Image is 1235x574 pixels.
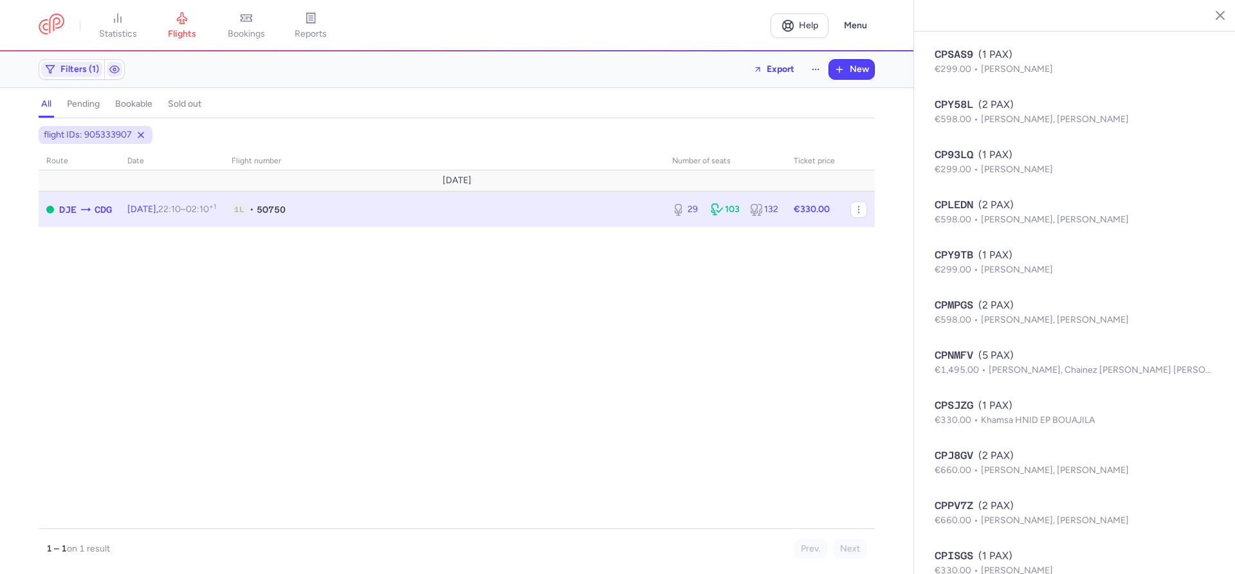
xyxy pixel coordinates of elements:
button: CPY9TB(1 PAX)€299.00[PERSON_NAME] [935,247,1215,277]
span: €299.00 [935,164,981,175]
span: CPNMFV [935,348,973,363]
div: (2 PAX) [935,97,1215,112]
div: (2 PAX) [935,448,1215,463]
span: €660.00 [935,465,981,476]
th: Flight number [224,152,664,171]
a: Help [771,13,828,38]
h4: sold out [168,98,201,110]
span: CPPV7Z [935,498,973,514]
span: CPSAS9 [935,47,973,62]
button: CPJ8GV(2 PAX)€660.00[PERSON_NAME], [PERSON_NAME] [935,448,1215,478]
span: • [250,203,254,216]
span: €299.00 [935,264,981,275]
button: Next [833,539,867,559]
div: 29 [672,203,700,216]
th: route [39,152,120,171]
h4: pending [67,98,100,110]
button: CPMPGS(2 PAX)€598.00[PERSON_NAME], [PERSON_NAME] [935,298,1215,327]
h4: bookable [115,98,152,110]
a: statistics [86,12,150,40]
span: CP93LQ [935,147,973,163]
div: 103 [711,203,739,216]
strong: €330.00 [794,204,830,215]
span: €1,495.00 [935,364,989,375]
span: €330.00 [935,415,981,426]
span: Export [767,64,794,74]
span: flight IDs: 905333907 [44,129,132,141]
span: OPEN [46,206,54,213]
span: [PERSON_NAME], [PERSON_NAME] [981,515,1129,526]
span: [PERSON_NAME] [981,264,1053,275]
span: CPY9TB [935,247,973,263]
a: reports [279,12,343,40]
span: [DATE] [443,175,471,186]
time: 02:10 [186,204,216,215]
span: CPISGS [935,548,973,564]
a: CitizenPlane red outlined logo [39,13,64,37]
button: CPNMFV(5 PAX)€1,495.00[PERSON_NAME], Chainez [PERSON_NAME] [PERSON_NAME] (+3) [935,348,1215,377]
sup: +1 [209,202,216,211]
div: (1 PAX) [935,398,1215,413]
span: Filters (1) [60,64,99,75]
th: date [120,152,224,171]
div: (5 PAX) [935,348,1215,363]
button: Filters (1) [39,60,104,79]
span: €598.00 [935,314,981,325]
div: (1 PAX) [935,147,1215,163]
div: (2 PAX) [935,298,1215,313]
span: CPSJZG [935,398,973,413]
button: CPLEDN(2 PAX)€598.00[PERSON_NAME], [PERSON_NAME] [935,197,1215,227]
span: [PERSON_NAME], [PERSON_NAME] [981,114,1129,125]
button: Prev. [794,539,828,559]
span: [PERSON_NAME] [981,164,1053,175]
span: Djerba-Zarzis, Djerba, Tunisia [59,202,77,217]
button: CP93LQ(1 PAX)€299.00[PERSON_NAME] [935,147,1215,177]
div: 132 [750,203,778,216]
th: Ticket price [786,152,843,171]
button: CPSAS9(1 PAX)€299.00[PERSON_NAME] [935,47,1215,76]
span: bookings [228,28,265,40]
span: 1L [232,203,247,216]
div: (1 PAX) [935,47,1215,62]
button: Export [745,59,803,80]
button: Menu [836,13,875,38]
span: statistics [99,28,137,40]
button: CPPV7Z(2 PAX)€660.00[PERSON_NAME], [PERSON_NAME] [935,498,1215,528]
span: reports [295,28,327,40]
button: CPY58L(2 PAX)€598.00[PERSON_NAME], [PERSON_NAME] [935,97,1215,127]
strong: 1 – 1 [46,543,67,554]
div: (2 PAX) [935,197,1215,213]
span: [PERSON_NAME], [PERSON_NAME] [981,214,1129,225]
th: number of seats [664,152,786,171]
h4: all [41,98,51,110]
span: €598.00 [935,114,981,125]
span: €598.00 [935,214,981,225]
span: CPJ8GV [935,448,973,463]
span: Khamsa HNID EP BOUAJILA [981,415,1095,426]
span: CPMPGS [935,298,973,313]
span: [PERSON_NAME] [981,64,1053,75]
span: [PERSON_NAME], [PERSON_NAME] [981,465,1129,476]
div: (1 PAX) [935,247,1215,263]
span: CPLEDN [935,197,973,213]
span: Help [799,21,818,30]
span: on 1 result [67,543,110,554]
div: (2 PAX) [935,498,1215,514]
span: [PERSON_NAME], [PERSON_NAME] [981,314,1129,325]
a: bookings [214,12,279,40]
span: [DATE], [127,204,216,215]
span: Charles De Gaulle, Paris, France [95,202,112,217]
span: CPY58L [935,97,973,112]
button: New [829,60,874,79]
a: flights [150,12,214,40]
span: – [158,204,216,215]
button: CPSJZG(1 PAX)€330.00Khamsa HNID EP BOUAJILA [935,398,1215,427]
span: 5O750 [257,203,286,216]
span: €660.00 [935,515,981,526]
div: (1 PAX) [935,548,1215,564]
span: New [850,64,869,75]
time: 22:10 [158,204,181,215]
span: flights [168,28,196,40]
span: €299.00 [935,64,981,75]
